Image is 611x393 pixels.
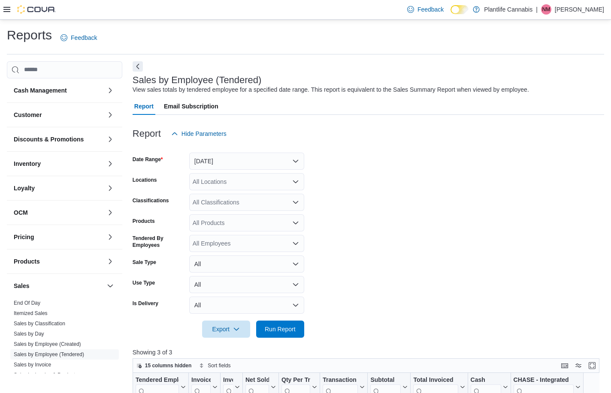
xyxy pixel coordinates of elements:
[196,360,234,371] button: Sort fields
[133,348,604,357] p: Showing 3 of 3
[133,300,158,307] label: Is Delivery
[133,279,155,286] label: Use Type
[265,325,296,333] span: Run Report
[14,233,103,241] button: Pricing
[71,33,97,42] span: Feedback
[484,4,532,15] p: Plantlife Cannabis
[292,219,299,226] button: Open list of options
[14,208,28,217] h3: OCM
[223,376,233,384] div: Invoices Ref
[181,129,227,138] span: Hide Parameters
[14,111,103,119] button: Customer
[513,376,573,384] div: CHASE - Integrated
[14,330,44,337] span: Sales by Day
[560,360,570,371] button: Keyboard shortcuts
[105,207,115,218] button: OCM
[14,351,84,357] a: Sales by Employee (Tendered)
[14,320,65,327] span: Sales by Classification
[587,360,597,371] button: Enter fullscreen
[14,257,40,266] h3: Products
[14,372,75,378] span: Sales by Invoice & Product
[133,129,161,139] h3: Report
[292,178,299,185] button: Open list of options
[14,321,65,327] a: Sales by Classification
[189,255,304,273] button: All
[245,376,269,384] div: Net Sold
[136,376,179,384] div: Tendered Employee
[14,372,75,378] a: Sales by Invoice & Product
[370,376,401,384] div: Subtotal
[133,75,262,85] h3: Sales by Employee (Tendered)
[555,4,604,15] p: [PERSON_NAME]
[133,61,143,72] button: Next
[14,184,103,192] button: Loyalty
[413,376,458,384] div: Total Invoiced
[417,5,444,14] span: Feedback
[14,86,67,95] h3: Cash Management
[14,341,81,347] a: Sales by Employee (Created)
[145,362,192,369] span: 15 columns hidden
[14,282,30,290] h3: Sales
[133,85,529,94] div: View sales totals by tendered employee for a specified date range. This report is equivalent to t...
[14,208,103,217] button: OCM
[208,362,230,369] span: Sort fields
[133,156,163,163] label: Date Range
[14,300,40,306] a: End Of Day
[189,153,304,170] button: [DATE]
[14,135,103,144] button: Discounts & Promotions
[133,177,157,183] label: Locations
[451,5,469,14] input: Dark Mode
[404,1,447,18] a: Feedback
[14,233,34,241] h3: Pricing
[57,29,100,46] a: Feedback
[105,110,115,120] button: Customer
[105,85,115,96] button: Cash Management
[189,276,304,293] button: All
[292,199,299,206] button: Open list of options
[14,159,103,168] button: Inventory
[14,257,103,266] button: Products
[207,321,245,338] span: Export
[189,297,304,314] button: All
[168,125,230,142] button: Hide Parameters
[470,376,501,384] div: Cash
[17,5,56,14] img: Cova
[105,159,115,169] button: Inventory
[134,98,154,115] span: Report
[105,281,115,291] button: Sales
[14,362,51,368] a: Sales by Invoice
[542,4,551,15] span: NM
[14,184,35,192] h3: Loyalty
[133,197,169,204] label: Classifications
[164,98,218,115] span: Email Subscription
[14,310,48,317] span: Itemized Sales
[292,240,299,247] button: Open list of options
[191,376,211,384] div: Invoices Sold
[202,321,250,338] button: Export
[14,341,81,348] span: Sales by Employee (Created)
[14,111,42,119] h3: Customer
[105,256,115,267] button: Products
[105,232,115,242] button: Pricing
[281,376,310,384] div: Qty Per Transaction
[451,14,451,15] span: Dark Mode
[133,235,186,249] label: Tendered By Employees
[7,27,52,44] h1: Reports
[14,86,103,95] button: Cash Management
[14,282,103,290] button: Sales
[14,135,84,144] h3: Discounts & Promotions
[536,4,538,15] p: |
[323,376,358,384] div: Transaction Average
[133,360,195,371] button: 15 columns hidden
[14,351,84,358] span: Sales by Employee (Tendered)
[133,218,155,225] label: Products
[133,259,156,266] label: Sale Type
[14,310,48,316] a: Itemized Sales
[105,183,115,193] button: Loyalty
[541,4,551,15] div: Nicole Mowat
[256,321,304,338] button: Run Report
[14,300,40,306] span: End Of Day
[573,360,584,371] button: Display options
[14,159,41,168] h3: Inventory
